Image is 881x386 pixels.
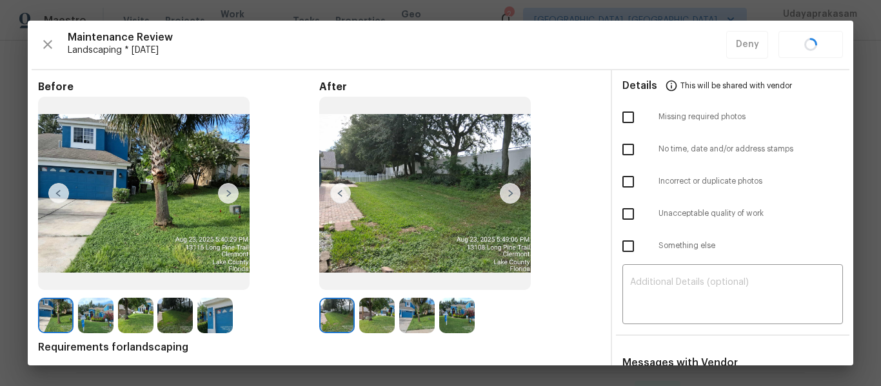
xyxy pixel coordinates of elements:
[658,111,843,122] span: Missing required photos
[658,208,843,219] span: Unacceptable quality of work
[612,101,853,133] div: Missing required photos
[612,133,853,166] div: No time, date and/or address stamps
[48,183,69,204] img: left-chevron-button-url
[658,240,843,251] span: Something else
[612,198,853,230] div: Unacceptable quality of work
[500,183,520,204] img: right-chevron-button-url
[658,144,843,155] span: No time, date and/or address stamps
[38,341,600,354] span: Requirements for landscaping
[68,31,726,44] span: Maintenance Review
[612,166,853,198] div: Incorrect or duplicate photos
[319,81,600,93] span: After
[218,183,239,204] img: right-chevron-button-url
[612,230,853,262] div: Something else
[622,70,657,101] span: Details
[658,176,843,187] span: Incorrect or duplicate photos
[622,358,738,368] span: Messages with Vendor
[38,81,319,93] span: Before
[68,44,726,57] span: Landscaping * [DATE]
[680,70,792,101] span: This will be shared with vendor
[330,183,351,204] img: left-chevron-button-url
